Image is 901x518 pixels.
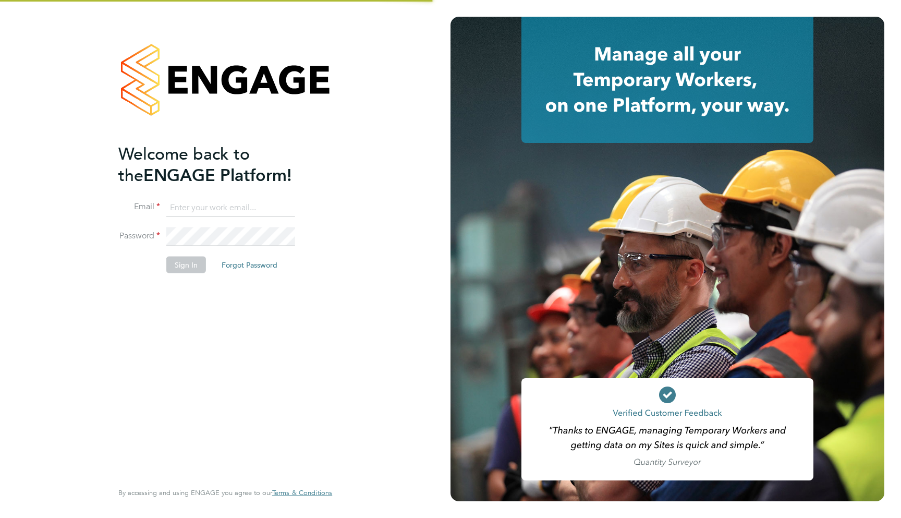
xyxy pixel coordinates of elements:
button: Forgot Password [213,257,286,273]
h2: ENGAGE Platform! [118,143,322,186]
button: Sign In [166,257,206,273]
input: Enter your work email... [166,198,295,217]
label: Email [118,201,160,212]
span: Welcome back to the [118,143,250,185]
span: Terms & Conditions [272,488,332,497]
a: Terms & Conditions [272,489,332,497]
span: By accessing and using ENGAGE you agree to our [118,488,332,497]
label: Password [118,231,160,242]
